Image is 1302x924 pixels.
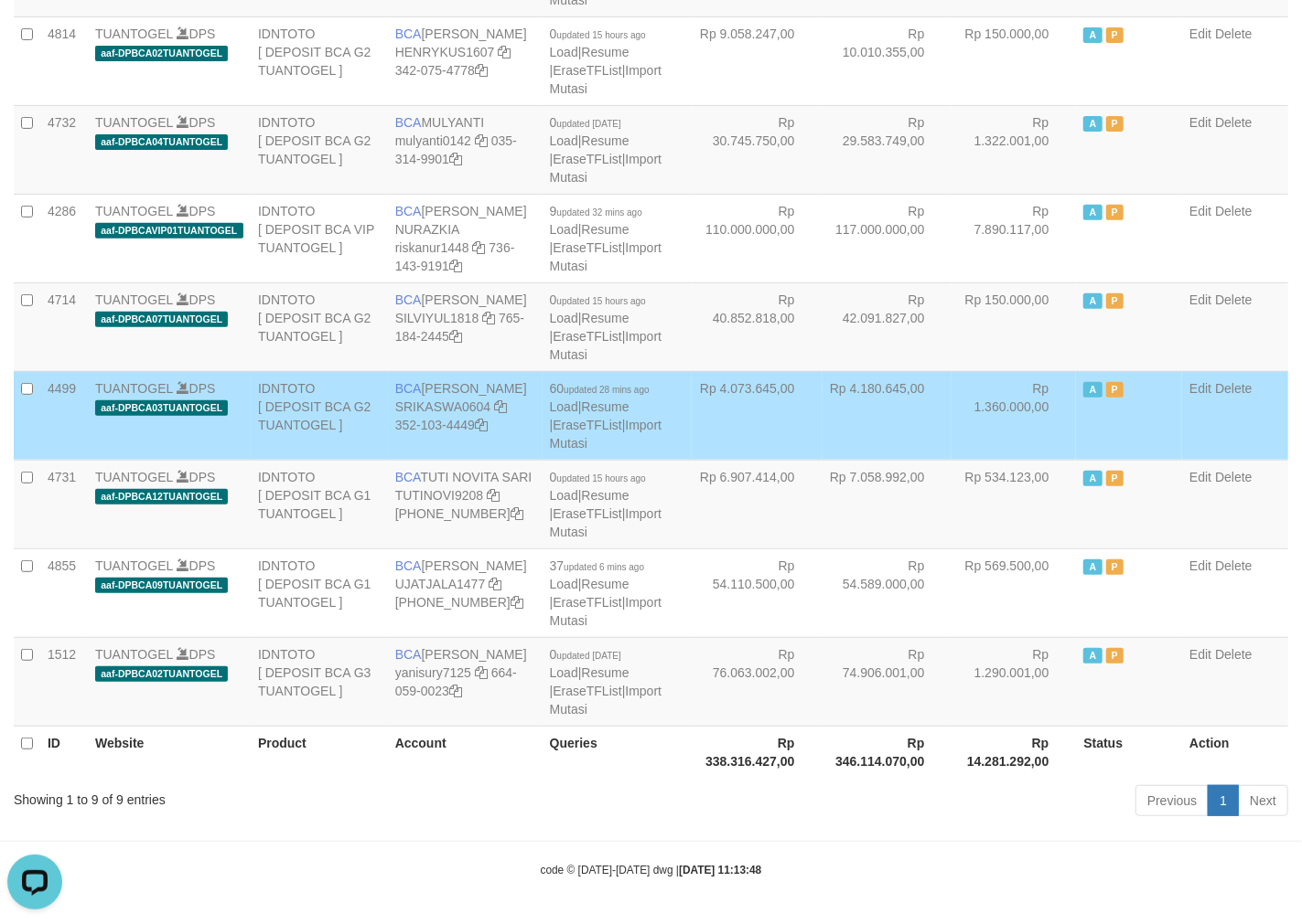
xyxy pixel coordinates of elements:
a: Import Mutasi [550,418,662,451]
span: updated [DATE] [556,119,620,129]
span: BCA [395,115,422,130]
span: updated 15 hours ago [556,473,645,483]
td: MULYANTI 035-314-9901 [388,105,543,194]
a: Load [550,488,578,503]
span: BCA [395,647,422,662]
a: Next [1238,785,1288,816]
th: Action [1182,726,1288,778]
a: Import Mutasi [550,684,662,717]
td: [PERSON_NAME] 664-059-0023 [388,637,543,726]
td: DPS [88,548,251,637]
strong: [DATE] 11:13:48 [679,864,761,876]
a: Resume [581,665,629,680]
td: Rp 6.907.414,00 [692,460,823,548]
span: 0 [550,27,646,41]
td: [PERSON_NAME] 765-184-2445 [388,282,543,371]
td: DPS [88,637,251,726]
td: DPS [88,460,251,548]
td: Rp 74.906.001,00 [823,637,952,726]
span: 0 [550,647,621,662]
a: Load [550,665,578,680]
td: IDNTOTO [ DEPOSIT BCA G1 TUANTOGEL ] [251,548,388,637]
a: Copy 4062238953 to clipboard [511,595,523,610]
th: Rp 14.281.292,00 [952,726,1076,778]
td: [PERSON_NAME] [PHONE_NUMBER] [388,548,543,637]
a: Edit [1189,115,1211,130]
a: Resume [581,577,629,591]
td: DPS [88,371,251,460]
td: 4732 [40,105,88,194]
span: aaf-DPBCAVIP01TUANTOGEL [95,223,243,239]
a: Copy UJATJALA1477 to clipboard [489,577,501,591]
td: Rp 1.322.001,00 [952,105,1076,194]
th: Website [88,726,251,778]
span: | | | [550,292,662,362]
a: TUANTOGEL [95,558,173,573]
td: Rp 42.091.827,00 [823,282,952,371]
a: Delete [1215,470,1252,484]
td: Rp 30.745.750,00 [692,105,823,194]
td: IDNTOTO [ DEPOSIT BCA G2 TUANTOGEL ] [251,105,388,194]
a: mulyanti0142 [395,133,471,148]
a: Copy 0353149901 to clipboard [449,152,462,166]
a: SRIKASWA0604 [395,399,491,414]
a: Copy SILVIYUL1818 to clipboard [482,311,495,325]
span: 0 [550,292,646,307]
span: Paused [1106,293,1124,309]
a: Copy riskanur1448 to clipboard [473,240,486,255]
td: 4731 [40,460,88,548]
button: Open LiveChat chat widget [7,7,62,62]
span: Active [1083,27,1102,43]
a: Load [550,45,578,59]
td: DPS [88,105,251,194]
span: Paused [1106,205,1124,220]
a: Edit [1189,470,1211,484]
a: Delete [1215,647,1252,662]
a: Copy HENRYKUS1607 to clipboard [498,45,511,59]
th: ID [40,726,88,778]
td: [PERSON_NAME] 342-075-4778 [388,16,543,105]
span: 60 [550,381,650,396]
span: | | | [550,558,662,628]
span: Active [1083,116,1102,132]
span: 0 [550,115,621,130]
a: Copy 7361439191 to clipboard [449,259,462,273]
td: Rp 7.890.117,00 [952,194,1076,282]
span: Active [1083,293,1102,309]
span: aaf-DPBCA07TUANTOGEL [95,312,228,327]
a: Load [550,222,578,237]
a: EraseTFList [553,63,621,78]
a: Import Mutasi [550,506,662,539]
a: EraseTFList [553,240,621,255]
a: Copy SRIKASWA0604 to clipboard [494,399,507,414]
td: 4286 [40,194,88,282]
a: Edit [1189,647,1211,662]
span: 37 [550,558,644,573]
span: updated 15 hours ago [556,296,645,306]
a: TUANTOGEL [95,204,173,218]
td: Rp 29.583.749,00 [823,105,952,194]
a: TUTINOVI9208 [395,488,483,503]
td: Rp 150.000,00 [952,282,1076,371]
span: Paused [1106,382,1124,398]
a: SILVIYUL1818 [395,311,479,325]
a: Import Mutasi [550,63,662,96]
span: | | | [550,470,662,539]
a: Copy 7651842445 to clipboard [449,329,462,344]
a: Resume [581,488,629,503]
span: aaf-DPBCA03TUANTOGEL [95,400,228,416]
a: Resume [581,222,629,237]
a: Edit [1189,27,1211,41]
a: Resume [581,133,629,148]
a: Copy mulyanti0142 to clipboard [475,133,488,148]
div: Showing 1 to 9 of 9 entries [14,783,529,809]
td: Rp 7.058.992,00 [823,460,952,548]
a: Delete [1215,558,1252,573]
a: EraseTFList [553,418,621,432]
span: | | | [550,204,662,273]
a: Resume [581,399,629,414]
a: Copy 3420754778 to clipboard [475,63,488,78]
span: Active [1083,471,1102,486]
a: Resume [581,311,629,325]
a: Edit [1189,558,1211,573]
